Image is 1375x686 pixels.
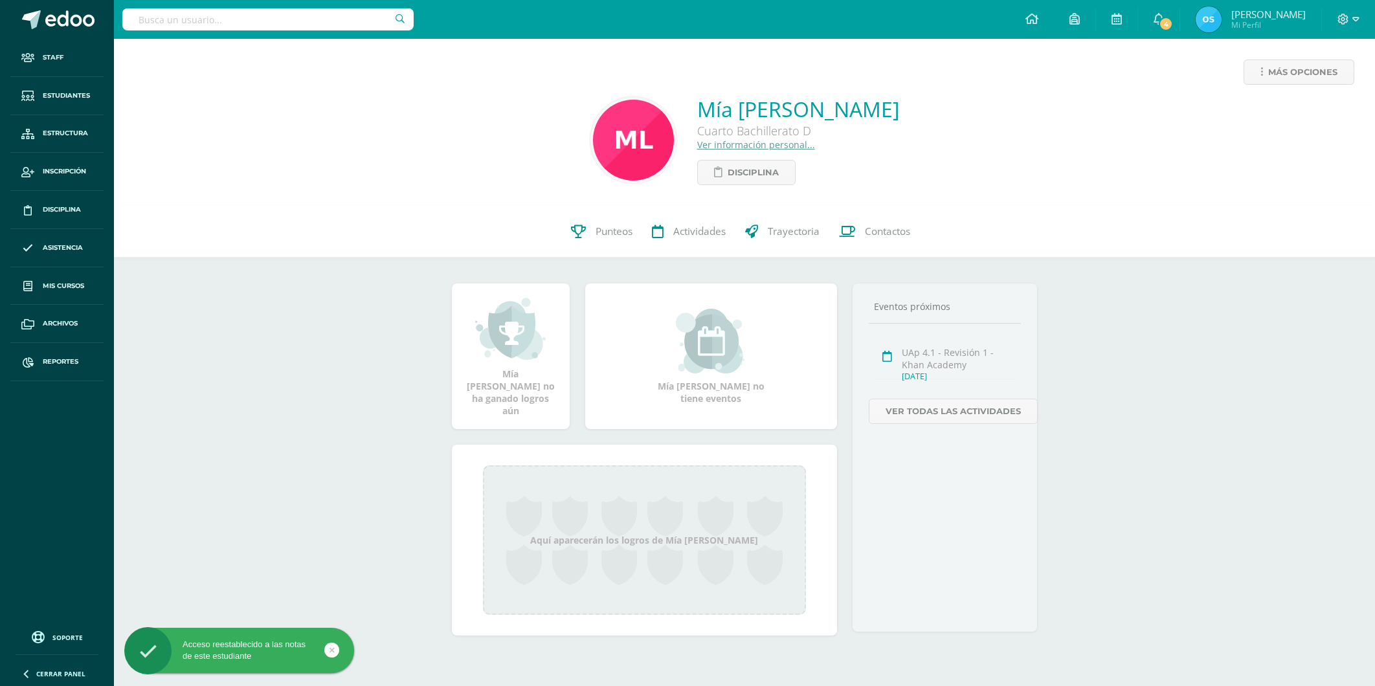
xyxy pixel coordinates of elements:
[1244,60,1354,85] a: Más opciones
[10,229,104,267] a: Asistencia
[52,633,83,642] span: Soporte
[1268,60,1337,84] span: Más opciones
[697,160,796,185] a: Disciplina
[475,296,546,361] img: achievement_small.png
[43,52,63,63] span: Staff
[1231,19,1306,30] span: Mi Perfil
[561,206,642,258] a: Punteos
[10,115,104,153] a: Estructura
[10,191,104,229] a: Disciplina
[124,639,354,662] div: Acceso reestablecido a las notas de este estudiante
[10,267,104,305] a: Mis cursos
[10,39,104,77] a: Staff
[10,343,104,381] a: Reportes
[43,281,84,291] span: Mis cursos
[728,160,779,184] span: Disciplina
[43,128,88,138] span: Estructura
[465,296,557,417] div: Mía [PERSON_NAME] no ha ganado logros aún
[697,138,815,151] a: Ver información personal...
[902,371,1018,382] div: [DATE]
[697,95,899,123] a: Mía [PERSON_NAME]
[697,123,899,138] div: Cuarto Bachillerato D
[735,206,829,258] a: Trayectoria
[596,225,632,238] span: Punteos
[869,399,1038,424] a: Ver todas las actividades
[43,357,78,367] span: Reportes
[1159,17,1173,31] span: 4
[646,309,776,404] div: Mía [PERSON_NAME] no tiene eventos
[1196,6,1222,32] img: 070b477f6933f8ce66674da800cc5d3f.png
[483,465,806,615] div: Aquí aparecerán los logros de Mía [PERSON_NAME]
[122,8,414,30] input: Busca un usuario...
[676,309,746,373] img: event_small.png
[642,206,735,258] a: Actividades
[43,205,81,215] span: Disciplina
[43,318,78,329] span: Archivos
[36,669,85,678] span: Cerrar panel
[829,206,920,258] a: Contactos
[673,225,726,238] span: Actividades
[43,243,83,253] span: Asistencia
[902,346,1018,371] div: UAp 4.1 - Revisión 1 - Khan Academy
[869,300,1022,313] div: Eventos próximos
[16,628,98,645] a: Soporte
[10,77,104,115] a: Estudiantes
[865,225,910,238] span: Contactos
[10,153,104,191] a: Inscripción
[1231,8,1306,21] span: [PERSON_NAME]
[43,91,90,101] span: Estudiantes
[43,166,86,177] span: Inscripción
[768,225,820,238] span: Trayectoria
[593,100,674,181] img: 95f2b6c7a770a17977f713b13bc881a7.png
[10,305,104,343] a: Archivos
